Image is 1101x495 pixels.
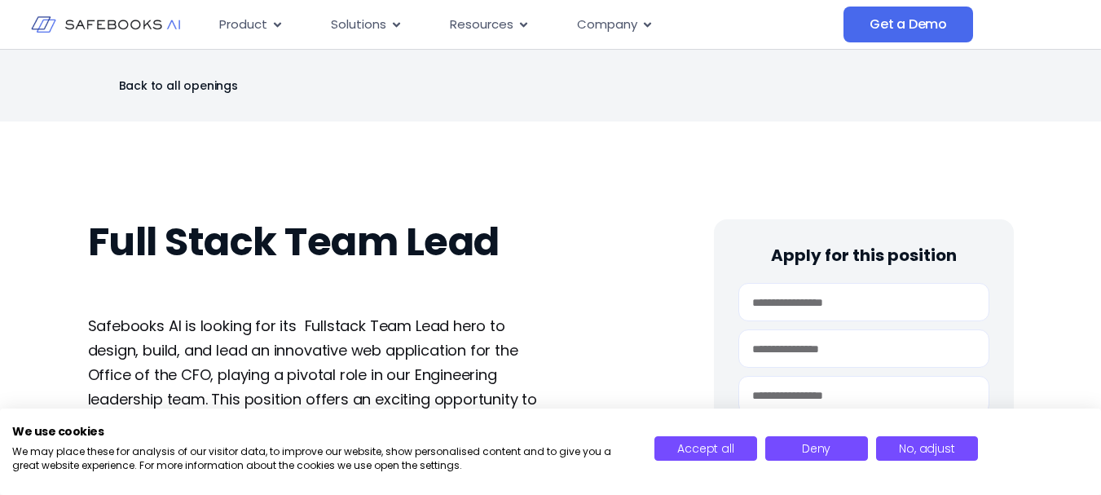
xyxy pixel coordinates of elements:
span: Get a Demo [870,16,947,33]
span: No, adjust [899,440,954,457]
button: Deny all cookies [765,436,868,461]
h4: Apply for this position [738,244,989,267]
button: Adjust cookie preferences [876,436,979,461]
h2: We use cookies [12,424,630,439]
span: Deny [802,440,830,457]
nav: Menu [206,9,843,41]
p: We may place these for analysis of our visitor data, to improve our website, show personalised co... [12,445,630,473]
span: Product [219,15,267,34]
span: Solutions [331,15,386,34]
span: Company [577,15,637,34]
button: Accept all cookies [654,436,757,461]
a: Back to all openings [88,74,238,97]
span: Accept all [677,440,733,457]
span: Resources [450,15,513,34]
a: Get a Demo [843,7,973,42]
h1: Full Stack Team Lead [88,219,548,265]
div: Menu Toggle [206,9,843,41]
